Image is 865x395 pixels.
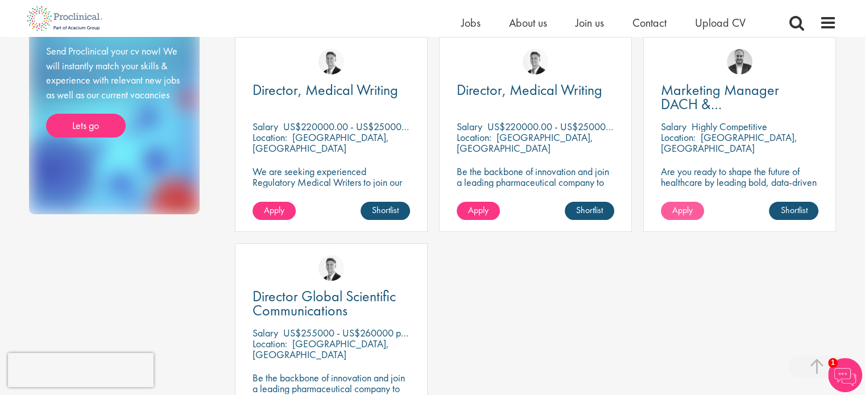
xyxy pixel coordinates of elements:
a: Contact [632,15,667,30]
a: Shortlist [361,202,410,220]
span: Director Global Scientific Communications [253,286,396,320]
p: [GEOGRAPHIC_DATA], [GEOGRAPHIC_DATA] [253,131,389,155]
span: Director, Medical Writing [253,80,398,99]
span: Marketing Manager DACH & [GEOGRAPHIC_DATA] [661,80,798,128]
span: Location: [253,131,287,144]
span: Salary [253,326,278,339]
span: Apply [264,204,284,216]
p: Highly Competitive [692,120,767,133]
a: Lets go [46,114,126,138]
p: US$220000.00 - US$250000.00 per annum [487,120,668,133]
a: Director, Medical Writing [253,83,410,97]
span: Apply [468,204,489,216]
a: Jobs [461,15,481,30]
img: George Watson [318,49,344,74]
a: Director, Medical Writing [457,83,614,97]
span: Location: [661,131,696,144]
p: US$220000.00 - US$250000.00 per annum + Highly Competitive Salary [283,120,577,133]
span: Location: [253,337,287,350]
a: Join us [576,15,604,30]
img: Aitor Melia [727,49,752,74]
div: Send Proclinical your cv now! We will instantly match your skills & experience with relevant new ... [46,44,183,138]
iframe: reCAPTCHA [8,353,154,387]
span: Salary [253,120,278,133]
a: Apply [253,202,296,220]
a: Apply [661,202,704,220]
span: Salary [457,120,482,133]
a: Upload CV [695,15,746,30]
p: US$255000 - US$260000 per annum [283,326,437,339]
p: Are you ready to shape the future of healthcare by leading bold, data-driven marketing strategies... [661,166,818,209]
span: Salary [661,120,686,133]
p: Be the backbone of innovation and join a leading pharmaceutical company to help keep life-changin... [457,166,614,209]
a: Director Global Scientific Communications [253,289,410,318]
img: George Watson [523,49,548,74]
img: Chatbot [828,358,862,392]
p: [GEOGRAPHIC_DATA], [GEOGRAPHIC_DATA] [661,131,797,155]
span: Director, Medical Writing [457,80,602,99]
span: 1 [828,358,838,368]
a: Apply [457,202,500,220]
span: Location: [457,131,491,144]
a: Shortlist [769,202,818,220]
span: Apply [672,204,693,216]
p: [GEOGRAPHIC_DATA], [GEOGRAPHIC_DATA] [457,131,593,155]
a: Marketing Manager DACH & [GEOGRAPHIC_DATA] [661,83,818,111]
a: About us [509,15,547,30]
img: George Watson [318,255,344,281]
p: [GEOGRAPHIC_DATA], [GEOGRAPHIC_DATA] [253,337,389,361]
p: We are seeking experienced Regulatory Medical Writers to join our client, a dynamic and growing b... [253,166,410,209]
a: Shortlist [565,202,614,220]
